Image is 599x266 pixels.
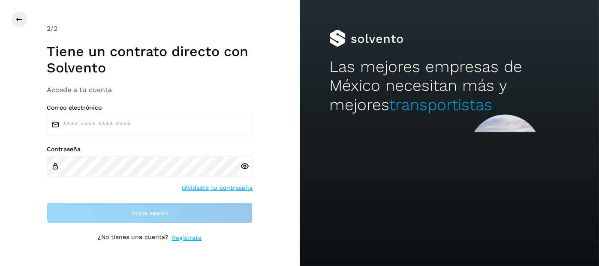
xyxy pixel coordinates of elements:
span: transportistas [389,96,492,114]
label: Contraseña [47,146,253,153]
label: Correo electrónico [47,104,253,111]
span: 2 [47,24,51,33]
a: Olvidaste tu contraseña [182,183,253,192]
p: ¿No tienes una cuenta? [98,233,169,242]
a: Regístrate [172,233,202,242]
h3: Accede a tu cuenta [47,86,253,94]
span: Inicia sesión [132,210,168,216]
div: /2 [47,24,253,34]
h2: Las mejores empresas de México necesitan más y mejores [329,57,569,114]
h1: Tiene un contrato directo con Solvento [47,43,253,76]
button: Inicia sesión [47,203,253,223]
